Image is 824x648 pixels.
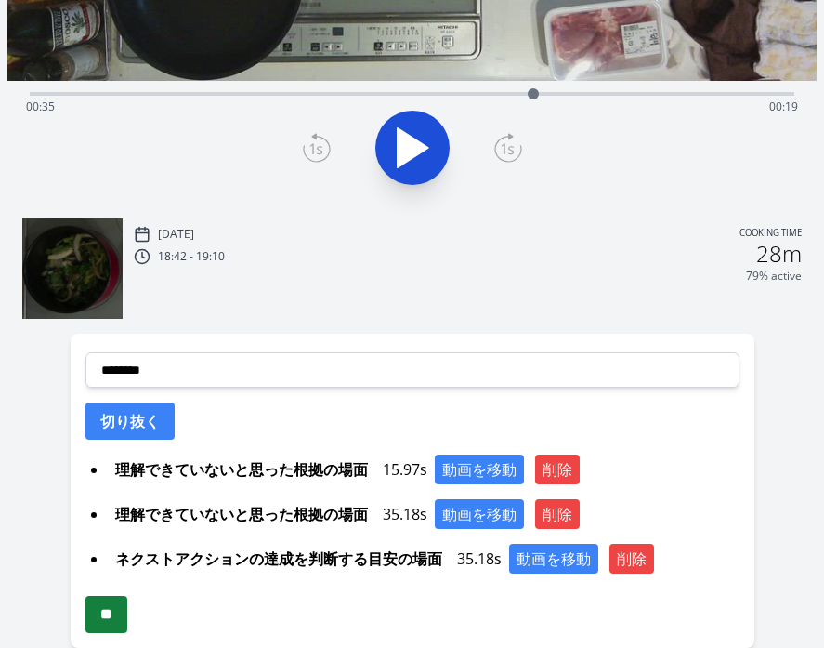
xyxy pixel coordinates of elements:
span: 00:35 [26,99,55,114]
div: 35.18s [108,544,739,574]
img: 250924094256_thumb.jpeg [22,218,123,319]
button: 削除 [535,499,580,529]
p: 79% active [746,269,802,284]
button: 動画を移動 [435,455,524,484]
span: ネクストアクションの達成を判断する目安の場面 [108,544,450,574]
span: 理解できていないと思った根拠の場面 [108,455,375,484]
h2: 28m [756,243,802,265]
span: 00:19 [769,99,798,114]
p: 18:42 - 19:10 [158,249,225,264]
button: 削除 [609,544,654,574]
p: Cooking time [739,226,802,243]
button: 切り抜く [85,403,175,440]
div: 15.97s [108,455,739,484]
div: 35.18s [108,499,739,529]
p: [DATE] [158,227,194,242]
span: 理解できていないと思った根拠の場面 [108,499,375,529]
button: 削除 [535,455,580,484]
button: 動画を移動 [435,499,524,529]
button: 動画を移動 [509,544,598,574]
